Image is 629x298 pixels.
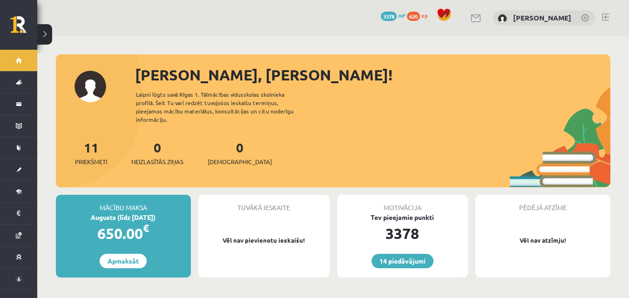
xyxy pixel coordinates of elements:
div: Laipni lūgts savā Rīgas 1. Tālmācības vidusskolas skolnieka profilā. Šeit Tu vari redzēt tuvojošo... [136,90,310,124]
div: Motivācija [337,195,468,212]
div: Pēdējā atzīme [475,195,610,212]
span: [DEMOGRAPHIC_DATA] [208,157,272,166]
span: mP [398,12,406,19]
span: xp [421,12,427,19]
div: Tev pieejamie punkti [337,212,468,222]
a: [PERSON_NAME] [513,13,571,22]
div: 3378 [337,222,468,245]
div: Tuvākā ieskaite [198,195,330,212]
span: 620 [407,12,420,21]
a: Apmaksāt [100,254,147,268]
div: 650.00 [56,222,191,245]
span: Neizlasītās ziņas [131,157,183,166]
a: 3378 mP [381,12,406,19]
span: Priekšmeti [75,157,107,166]
a: 0Neizlasītās ziņas [131,139,183,166]
a: 11Priekšmeti [75,139,107,166]
div: Augusts (līdz [DATE]) [56,212,191,222]
div: Mācību maksa [56,195,191,212]
img: Amanda Sirmule [498,14,507,23]
span: € [143,221,149,235]
p: Vēl nav atzīmju! [480,236,606,245]
span: 3378 [381,12,397,21]
a: Rīgas 1. Tālmācības vidusskola [10,16,37,40]
a: 620 xp [407,12,432,19]
p: Vēl nav pievienotu ieskaišu! [203,236,325,245]
div: [PERSON_NAME], [PERSON_NAME]! [135,64,610,86]
a: 14 piedāvājumi [372,254,433,268]
a: 0[DEMOGRAPHIC_DATA] [208,139,272,166]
